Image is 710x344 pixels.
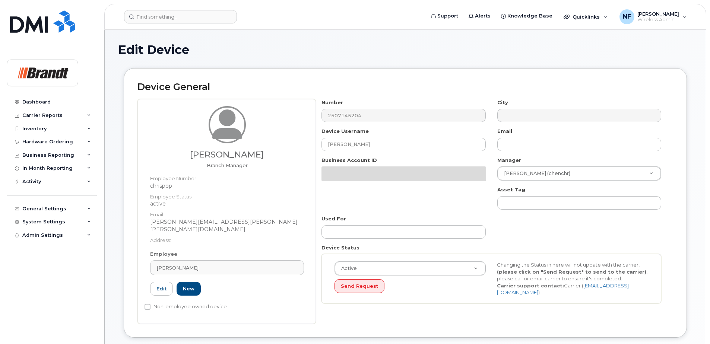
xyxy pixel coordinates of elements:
[207,162,248,168] span: Job title
[321,157,377,164] label: Business Account ID
[498,167,661,180] a: [PERSON_NAME] (chenchr)
[321,244,359,251] label: Device Status
[497,99,508,106] label: City
[500,170,570,177] span: [PERSON_NAME] (chenchr)
[150,189,304,200] dt: Employee Status:
[150,282,173,296] a: Edit
[150,251,177,258] label: Employee
[321,99,343,106] label: Number
[491,261,654,296] div: Changing the Status in here will not update with the carrier, , please call or email carrier to e...
[335,279,384,293] button: Send Request
[321,128,369,135] label: Device Username
[118,43,692,56] h1: Edit Device
[150,150,304,159] h3: [PERSON_NAME]
[497,128,512,135] label: Email
[497,283,564,289] strong: Carrier support contact:
[497,186,525,193] label: Asset Tag
[321,215,346,222] label: Used For
[497,157,521,164] label: Manager
[137,82,673,92] h2: Device General
[150,182,304,189] dd: chrispop
[150,233,304,244] dt: Address:
[150,207,304,218] dt: Email:
[145,304,150,310] input: Non-employee owned device
[150,171,304,182] dt: Employee Number:
[150,218,304,233] dd: [PERSON_NAME][EMAIL_ADDRESS][PERSON_NAME][PERSON_NAME][DOMAIN_NAME]
[497,283,629,296] a: [EMAIL_ADDRESS][DOMAIN_NAME]
[497,269,646,275] strong: (please click on "Send Request" to send to the carrier)
[150,260,304,275] a: [PERSON_NAME]
[335,262,485,275] a: Active
[156,264,199,271] span: [PERSON_NAME]
[337,265,357,272] span: Active
[150,200,304,207] dd: active
[145,302,227,311] label: Non-employee owned device
[177,282,201,296] a: New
